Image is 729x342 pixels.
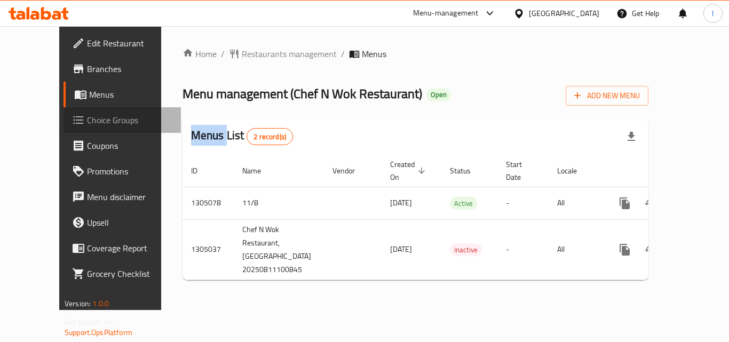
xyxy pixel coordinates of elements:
[638,190,663,216] button: Change Status
[529,7,599,19] div: [GEOGRAPHIC_DATA]
[426,90,451,99] span: Open
[87,114,172,126] span: Choice Groups
[65,315,114,329] span: Get support on:
[183,82,422,106] span: Menu management ( Chef N Wok Restaurant )
[183,219,234,280] td: 1305037
[390,158,429,184] span: Created On
[191,128,293,145] h2: Menus List
[234,187,324,219] td: 11/8
[64,210,181,235] a: Upsell
[242,164,275,177] span: Name
[64,184,181,210] a: Menu disclaimer
[612,237,638,263] button: more
[87,62,172,75] span: Branches
[65,325,132,339] a: Support.OpsPlatform
[604,155,723,187] th: Actions
[87,242,172,254] span: Coverage Report
[497,187,549,219] td: -
[87,267,172,280] span: Grocery Checklist
[450,197,477,210] div: Active
[64,261,181,287] a: Grocery Checklist
[87,216,172,229] span: Upsell
[247,132,292,142] span: 2 record(s)
[64,107,181,133] a: Choice Groups
[183,47,648,60] nav: breadcrumb
[64,30,181,56] a: Edit Restaurant
[712,7,714,19] span: l
[64,133,181,158] a: Coupons
[87,165,172,178] span: Promotions
[390,242,412,256] span: [DATE]
[619,124,644,149] div: Export file
[64,82,181,107] a: Menus
[87,190,172,203] span: Menu disclaimer
[247,128,293,145] div: Total records count
[450,164,485,177] span: Status
[341,47,345,60] li: /
[65,297,91,311] span: Version:
[450,197,477,210] span: Active
[64,56,181,82] a: Branches
[450,243,482,256] div: Inactive
[221,47,225,60] li: /
[549,219,604,280] td: All
[362,47,386,60] span: Menus
[92,297,109,311] span: 1.0.0
[183,187,234,219] td: 1305078
[234,219,324,280] td: Chef N Wok Restaurant,[GEOGRAPHIC_DATA] 20250811100845
[450,244,482,256] span: Inactive
[242,47,337,60] span: Restaurants management
[549,187,604,219] td: All
[638,237,663,263] button: Change Status
[87,37,172,50] span: Edit Restaurant
[413,7,479,20] div: Menu-management
[229,47,337,60] a: Restaurants management
[566,86,648,106] button: Add New Menu
[64,235,181,261] a: Coverage Report
[87,139,172,152] span: Coupons
[506,158,536,184] span: Start Date
[183,47,217,60] a: Home
[332,164,369,177] span: Vendor
[183,155,723,280] table: enhanced table
[390,196,412,210] span: [DATE]
[497,219,549,280] td: -
[574,89,640,102] span: Add New Menu
[426,89,451,101] div: Open
[612,190,638,216] button: more
[557,164,591,177] span: Locale
[89,88,172,101] span: Menus
[64,158,181,184] a: Promotions
[191,164,211,177] span: ID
